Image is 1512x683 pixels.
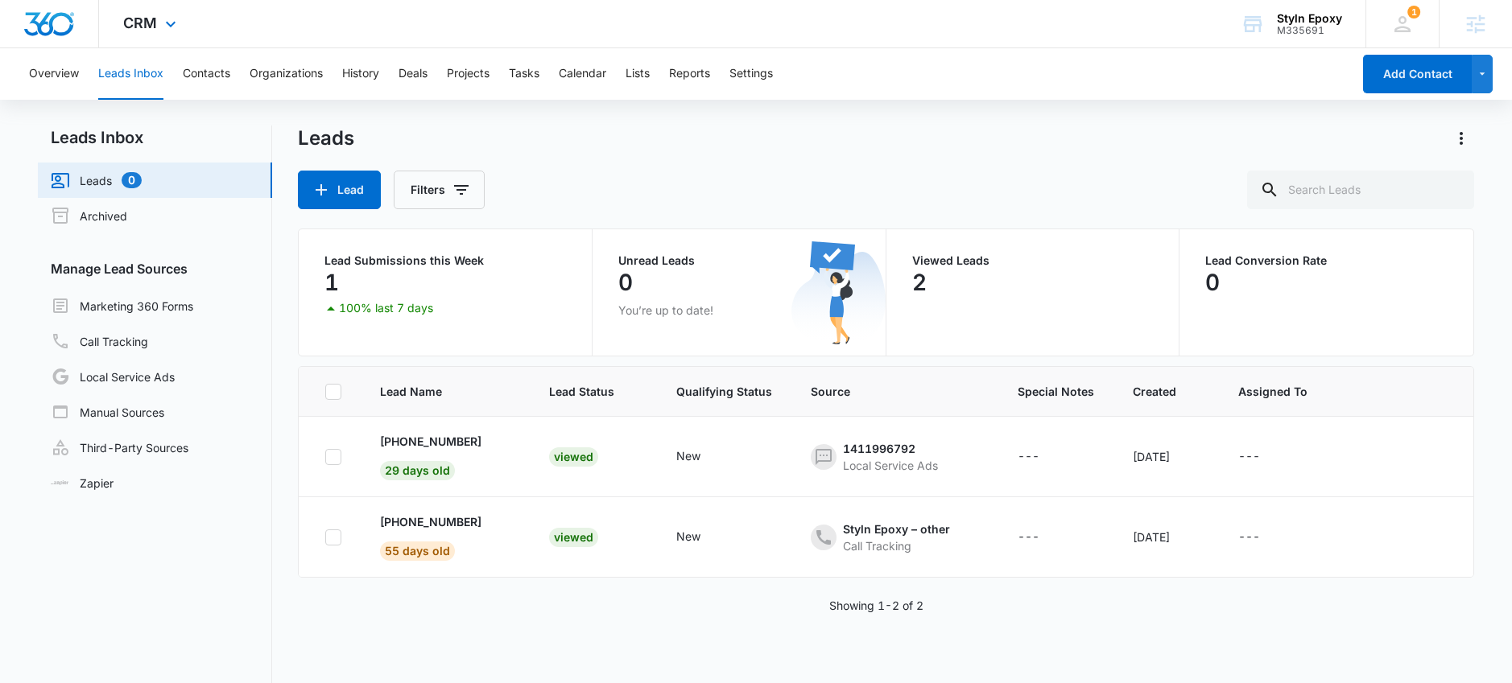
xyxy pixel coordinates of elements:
[1018,447,1068,467] div: - - Select to Edit Field
[380,513,481,530] p: [PHONE_NUMBER]
[447,48,490,100] button: Projects
[298,171,381,209] button: Lead
[843,457,938,474] div: Local Service Ads
[380,513,510,561] div: - - Select to Edit Field
[38,259,272,278] h3: Manage Lead Sources
[51,331,148,351] a: Call Tracking
[626,48,650,100] button: Lists
[380,433,510,480] div: - - Select to Edit Field
[559,48,606,100] button: Calendar
[549,528,598,547] div: Viewed
[618,255,860,266] p: Unread Leads
[26,42,39,55] img: website_grey.svg
[1238,383,1308,400] span: Assigned To
[399,48,428,100] button: Deals
[42,42,177,55] div: Domain: [DOMAIN_NAME]
[1133,448,1200,465] div: [DATE]
[26,26,39,39] img: logo_orange.svg
[676,528,700,545] div: New
[549,450,598,463] a: Viewed
[618,269,633,295] p: 0
[51,171,142,190] a: Leads0
[342,48,379,100] button: History
[1238,447,1260,467] div: ---
[29,48,79,100] button: Overview
[51,475,114,492] a: Zapier
[912,269,927,295] p: 2
[178,95,271,105] div: Keywords by Traffic
[324,269,339,295] p: 1
[380,541,455,561] span: 55 days old
[1238,528,1289,547] div: - - Select to Edit Field
[549,383,614,400] span: Lead Status
[51,402,164,422] a: Manual Sources
[123,14,157,31] span: CRM
[509,48,539,100] button: Tasks
[1133,383,1176,400] span: Created
[676,447,700,464] div: New
[1205,269,1220,295] p: 0
[829,597,923,614] p: Showing 1-2 of 2
[1247,171,1474,209] input: Search Leads
[98,48,163,100] button: Leads Inbox
[1407,6,1420,19] div: notifications count
[183,48,230,100] button: Contacts
[676,447,729,467] div: - - Select to Edit Field
[51,296,193,315] a: Marketing 360 Forms
[51,367,175,386] a: Local Service Ads
[676,528,729,547] div: - - Select to Edit Field
[61,95,144,105] div: Domain Overview
[380,433,481,477] a: [PHONE_NUMBER]29 days old
[1018,528,1068,547] div: - - Select to Edit Field
[811,440,967,474] div: - - Select to Edit Field
[394,171,485,209] button: Filters
[811,383,956,400] span: Source
[51,206,127,225] a: Archived
[912,255,1154,266] p: Viewed Leads
[549,530,598,544] a: Viewed
[843,537,950,554] div: Call Tracking
[843,520,950,537] div: Styln Epoxy – other
[1205,255,1448,266] p: Lead Conversion Rate
[298,126,354,150] h1: Leads
[43,93,56,106] img: tab_domain_overview_orange.svg
[339,302,433,314] p: 100% last 7 days
[843,440,938,457] div: 1411996792
[1238,528,1260,547] div: ---
[1448,125,1474,151] button: Actions
[45,26,79,39] div: v 4.0.25
[160,93,173,106] img: tab_keywords_by_traffic_grey.svg
[729,48,773,100] button: Settings
[380,461,455,480] span: 29 days old
[1277,12,1342,25] div: account name
[669,48,710,100] button: Reports
[38,125,272,150] h2: Leads Inbox
[380,433,481,450] p: [PHONE_NUMBER]
[1363,55,1472,93] button: Add Contact
[380,513,481,558] a: [PHONE_NUMBER]55 days old
[1018,447,1039,467] div: ---
[250,48,323,100] button: Organizations
[1238,447,1289,467] div: - - Select to Edit Field
[811,520,979,554] div: - - Select to Edit Field
[1018,383,1094,400] span: Special Notes
[51,438,188,457] a: Third-Party Sources
[1018,528,1039,547] div: ---
[380,383,487,400] span: Lead Name
[1407,6,1420,19] span: 1
[618,302,860,319] p: You’re up to date!
[324,255,566,266] p: Lead Submissions this Week
[1277,25,1342,36] div: account id
[1133,529,1200,545] div: [DATE]
[676,383,772,400] span: Qualifying Status
[549,447,598,467] div: Viewed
